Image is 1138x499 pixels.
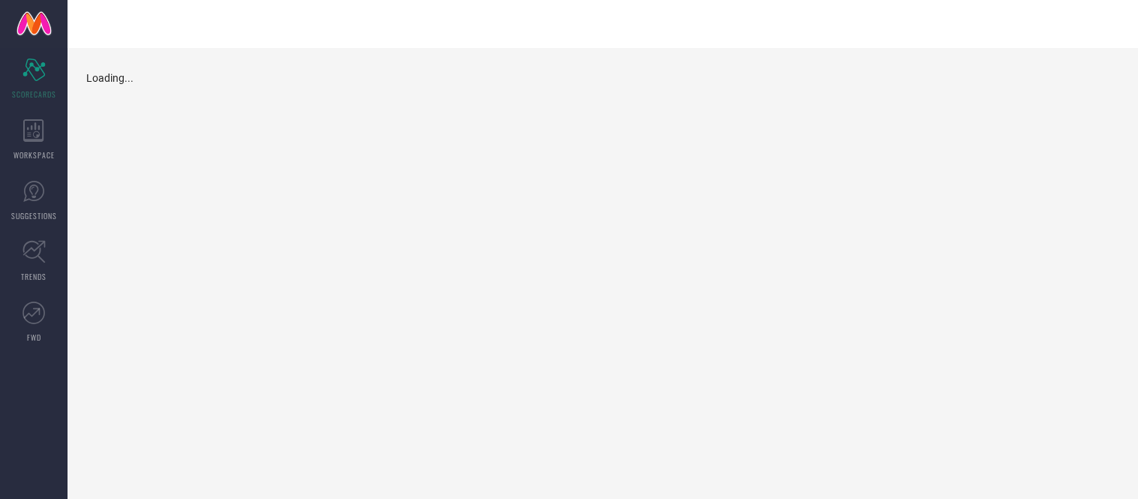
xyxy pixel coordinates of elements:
[21,271,47,282] span: TRENDS
[12,89,56,100] span: SCORECARDS
[14,149,55,161] span: WORKSPACE
[11,210,57,221] span: SUGGESTIONS
[86,72,134,84] span: Loading...
[27,332,41,343] span: FWD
